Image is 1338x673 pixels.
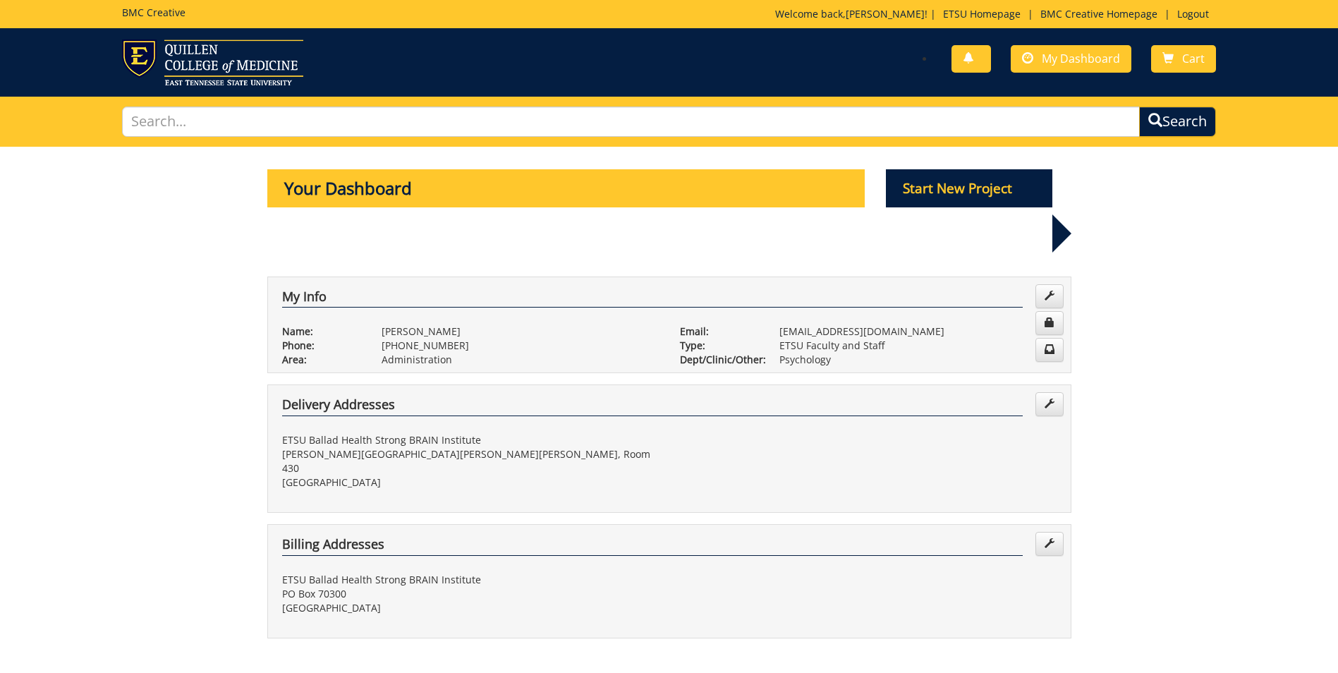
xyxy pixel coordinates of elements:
[282,601,659,615] p: [GEOGRAPHIC_DATA]
[1170,7,1216,20] a: Logout
[282,398,1023,416] h4: Delivery Addresses
[680,353,758,367] p: Dept/Clinic/Other:
[1035,311,1064,335] a: Change Password
[1035,284,1064,308] a: Edit Info
[779,325,1057,339] p: [EMAIL_ADDRESS][DOMAIN_NAME]
[267,169,865,207] p: Your Dashboard
[886,169,1052,207] p: Start New Project
[1151,45,1216,73] a: Cart
[1011,45,1131,73] a: My Dashboard
[282,353,360,367] p: Area:
[282,290,1023,308] h4: My Info
[779,353,1057,367] p: Psychology
[1033,7,1164,20] a: BMC Creative Homepage
[282,433,659,447] p: ETSU Ballad Health Strong BRAIN Institute
[122,40,303,85] img: ETSU logo
[282,587,659,601] p: PO Box 70300
[122,107,1140,137] input: Search...
[382,339,659,353] p: [PHONE_NUMBER]
[382,325,659,339] p: [PERSON_NAME]
[779,339,1057,353] p: ETSU Faculty and Staff
[282,538,1023,556] h4: Billing Addresses
[1182,51,1205,66] span: Cart
[282,339,360,353] p: Phone:
[1035,338,1064,362] a: Change Communication Preferences
[1035,392,1064,416] a: Edit Addresses
[282,325,360,339] p: Name:
[382,353,659,367] p: Administration
[1035,532,1064,556] a: Edit Addresses
[282,573,659,587] p: ETSU Ballad Health Strong BRAIN Institute
[775,7,1216,21] p: Welcome back, ! | | |
[282,447,659,475] p: [PERSON_NAME][GEOGRAPHIC_DATA][PERSON_NAME][PERSON_NAME], Room 430
[680,339,758,353] p: Type:
[846,7,925,20] a: [PERSON_NAME]
[122,7,186,18] h5: BMC Creative
[1139,107,1216,137] button: Search
[886,183,1052,196] a: Start New Project
[680,325,758,339] p: Email:
[1042,51,1120,66] span: My Dashboard
[282,475,659,490] p: [GEOGRAPHIC_DATA]
[936,7,1028,20] a: ETSU Homepage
